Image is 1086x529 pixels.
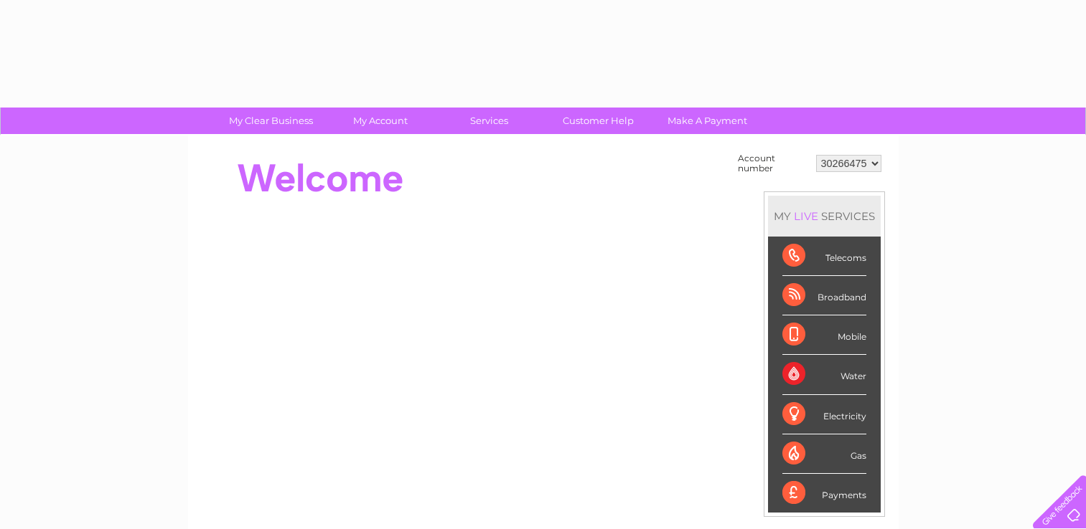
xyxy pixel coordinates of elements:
[782,315,866,355] div: Mobile
[782,395,866,434] div: Electricity
[782,276,866,315] div: Broadband
[321,108,439,134] a: My Account
[648,108,767,134] a: Make A Payment
[791,209,821,223] div: LIVE
[782,474,866,513] div: Payments
[768,196,881,237] div: MY SERVICES
[782,237,866,276] div: Telecoms
[539,108,657,134] a: Customer Help
[430,108,548,134] a: Services
[212,108,330,134] a: My Clear Business
[734,150,813,177] td: Account number
[782,355,866,394] div: Water
[782,434,866,474] div: Gas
